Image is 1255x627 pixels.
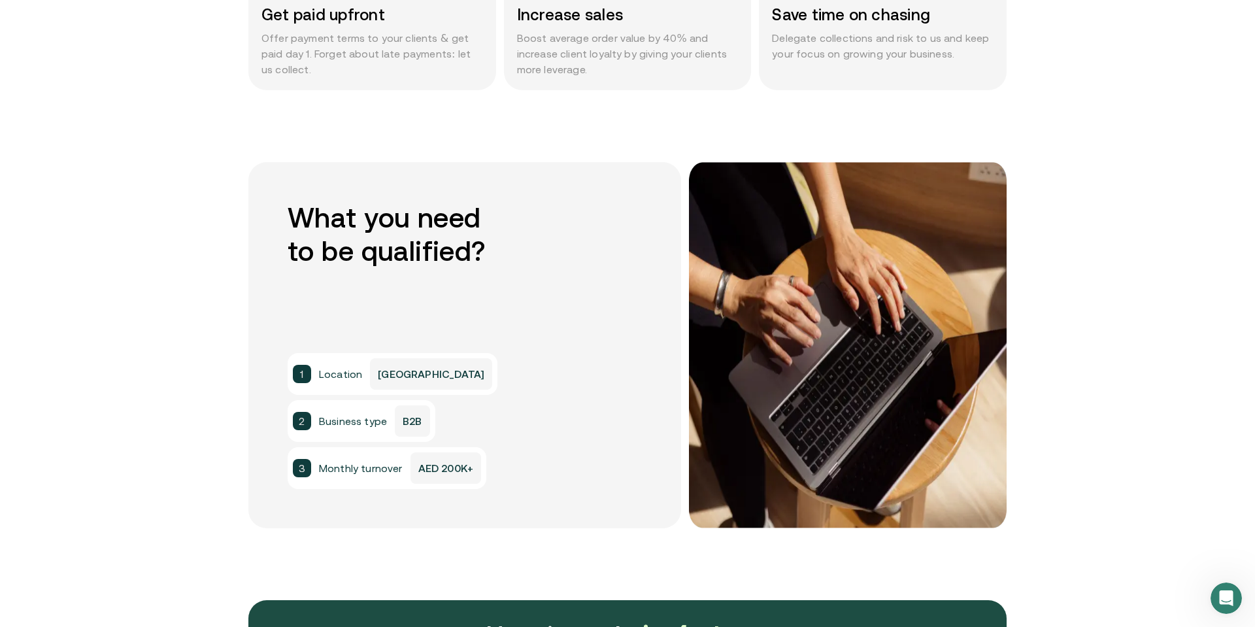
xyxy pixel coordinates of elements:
p: AED 200K+ [410,452,481,484]
iframe: Intercom live chat [1211,583,1242,614]
span: Business type [319,413,387,429]
p: B2B [395,405,429,437]
div: 2 [293,412,311,430]
p: Delegate collections and risk to us and keep your focus on growing your business. [772,30,994,61]
span: Monthly turnover [319,460,403,476]
p: [GEOGRAPHIC_DATA] [370,358,492,390]
h3: Save time on chasing [772,5,994,25]
h2: What you need to be qualified? [288,201,642,268]
h3: Increase sales [517,5,739,25]
p: Offer payment terms to your clients & get paid day 1. Forget about late payments: let us collect. [261,30,483,77]
div: 1 [293,365,311,383]
p: Boost average order value by 40% and increase client loyalty by giving your clients more leverage. [517,30,739,77]
h3: Get paid upfront [261,5,483,25]
div: 3 [293,459,311,477]
span: Location [319,366,362,382]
